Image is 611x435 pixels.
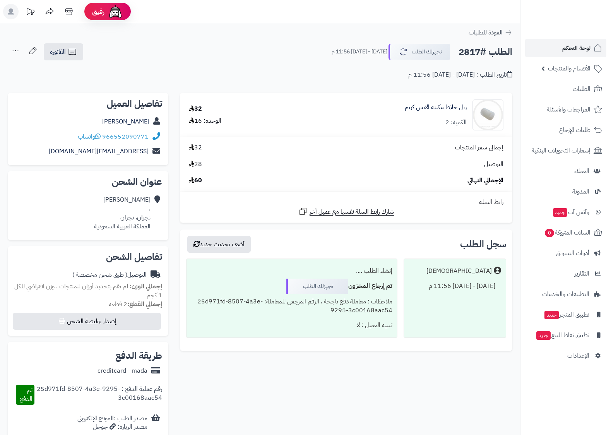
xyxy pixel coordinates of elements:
div: الكمية: 2 [445,118,467,127]
div: نجهزلك الطلب [286,279,348,294]
a: الإعدادات [525,346,606,365]
a: لوحة التحكم [525,39,606,57]
span: العملاء [574,166,589,176]
span: الطلبات [573,84,590,94]
span: الإعدادات [567,350,589,361]
span: ( طرق شحن مخصصة ) [72,270,127,279]
a: العودة للطلبات [469,28,512,37]
a: تطبيق نقاط البيعجديد [525,326,606,344]
a: العملاء [525,162,606,180]
a: إشعارات التحويلات البنكية [525,141,606,160]
div: مصدر الزيارة: جوجل [77,423,147,432]
span: الأقسام والمنتجات [548,63,590,74]
a: تحديثات المنصة [21,4,40,21]
h2: عنوان الشحن [14,177,162,187]
h2: الطلب #2817 [459,44,512,60]
div: [DEMOGRAPHIC_DATA] [426,267,492,276]
span: لوحة التحكم [562,43,590,53]
a: [PERSON_NAME] [102,117,149,126]
h2: تفاصيل العميل [14,99,162,108]
small: 2 قطعة [109,300,162,309]
a: المراجعات والأسئلة [525,100,606,119]
div: رقم عملية الدفع : 25d971fd-8507-4a3e-9295-3c00168aac54 [34,385,162,405]
span: التقارير [575,268,589,279]
img: logo-2.png [558,20,604,36]
span: جديد [544,311,559,319]
span: 28 [189,160,202,169]
span: 0 [545,229,554,237]
a: وآتس آبجديد [525,203,606,221]
strong: إجمالي القطع: [127,300,162,309]
a: التقارير [525,264,606,283]
div: [PERSON_NAME] ، نجران، نجران المملكة العربية السعودية [94,195,151,231]
span: أدوات التسويق [556,248,589,259]
a: تطبيق المتجرجديد [525,305,606,324]
span: وآتس آب [552,207,589,217]
div: [DATE] - [DATE] 11:56 م [409,279,501,294]
span: السلات المتروكة [544,227,590,238]
span: جديد [536,331,551,340]
span: المراجعات والأسئلة [547,104,590,115]
span: شارك رابط السلة نفسها مع عميل آخر [310,207,394,216]
span: جديد [553,208,567,217]
a: [EMAIL_ADDRESS][DOMAIN_NAME] [49,147,149,156]
strong: إجمالي الوزن: [130,282,162,291]
span: 60 [189,176,202,185]
span: لم تقم بتحديد أوزان للمنتجات ، وزن افتراضي للكل 1 كجم [14,282,162,300]
span: التطبيقات والخدمات [542,289,589,300]
img: 1657113471-11004033-90x90.jpg [473,99,503,130]
span: تطبيق نقاط البيع [536,330,589,341]
a: أدوات التسويق [525,244,606,262]
span: تم الدفع [20,385,33,404]
div: إنشاء الطلب .... [191,264,392,279]
span: إشعارات التحويلات البنكية [532,145,590,156]
div: تنبيه العميل : لا [191,318,392,333]
div: التوصيل [72,271,147,279]
span: الفاتورة [50,47,66,57]
h2: تفاصيل الشحن [14,252,162,262]
h3: سجل الطلب [460,240,506,249]
img: ai-face.png [108,4,123,19]
a: طلبات الإرجاع [525,121,606,139]
a: السلات المتروكة0 [525,223,606,242]
span: التوصيل [484,160,503,169]
button: إصدار بوليصة الشحن [13,313,161,330]
div: تاريخ الطلب : [DATE] - [DATE] 11:56 م [408,70,512,79]
span: المدونة [572,186,589,197]
span: طلبات الإرجاع [559,125,590,135]
div: رابط السلة [183,198,509,207]
h2: طريقة الدفع [115,351,162,360]
b: تم إرجاع المخزون [348,281,392,291]
a: واتساب [78,132,101,141]
span: العودة للطلبات [469,28,503,37]
button: أضف تحديث جديد [187,236,251,253]
span: إجمالي سعر المنتجات [455,143,503,152]
a: التطبيقات والخدمات [525,285,606,303]
a: شارك رابط السلة نفسها مع عميل آخر [298,207,394,216]
span: تطبيق المتجر [544,309,589,320]
a: المدونة [525,182,606,201]
a: 966552090771 [102,132,149,141]
a: الفاتورة [44,43,83,60]
div: ملاحظات : معاملة دفع ناجحة ، الرقم المرجعي للمعاملة: 25d971fd-8507-4a3e-9295-3c00168aac54 [191,294,392,318]
span: الإجمالي النهائي [467,176,503,185]
a: الطلبات [525,80,606,98]
small: [DATE] - [DATE] 11:56 م [332,48,387,56]
span: 32 [189,143,202,152]
div: مصدر الطلب :الموقع الإلكتروني [77,414,147,432]
div: الوحدة: 16 [189,116,221,125]
a: ربل خلاط مكينة الايس كريم [405,103,467,112]
div: creditcard - mada [98,366,147,375]
span: رفيق [92,7,104,16]
div: 32 [189,104,202,113]
button: نجهزلك الطلب [389,44,450,60]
